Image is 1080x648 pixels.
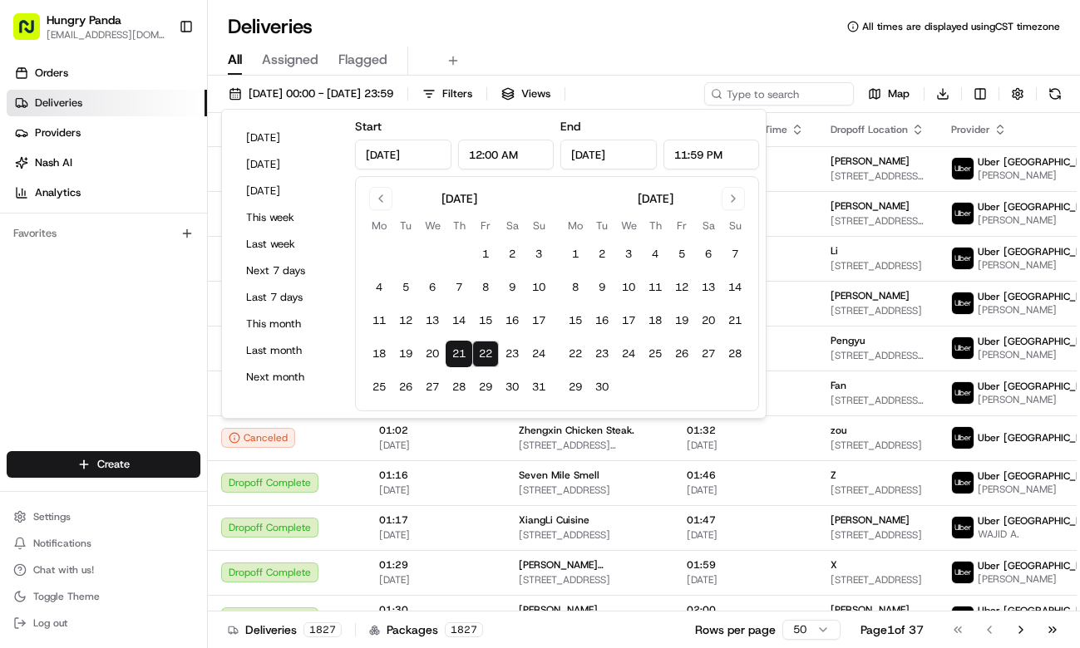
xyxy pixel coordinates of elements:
[668,274,695,301] button: 12
[952,562,974,583] img: uber-new-logo.jpeg
[35,185,81,200] span: Analytics
[17,216,111,229] div: Past conversations
[379,603,492,616] span: 01:30
[831,513,910,527] span: [PERSON_NAME]
[33,616,67,630] span: Log out
[499,274,525,301] button: 9
[831,558,837,572] span: X
[861,82,917,106] button: Map
[499,217,525,234] th: Saturday
[831,214,925,228] span: [STREET_ADDRESS][PERSON_NAME]
[695,621,776,638] p: Rows per page
[239,153,338,176] button: [DATE]
[722,187,745,210] button: Go to next month
[1043,82,1067,106] button: Refresh
[117,411,201,425] a: Powered byPylon
[499,307,525,334] button: 16
[141,373,154,386] div: 💻
[379,558,492,572] span: 01:29
[499,374,525,400] button: 30
[668,217,695,234] th: Friday
[419,307,446,334] button: 13
[562,307,589,334] button: 15
[7,505,200,528] button: Settings
[831,528,925,542] span: [STREET_ADDRESS]
[562,217,589,234] th: Monday
[134,365,274,395] a: 💻API Documentation
[366,307,392,334] button: 11
[7,532,200,555] button: Notifications
[35,155,72,170] span: Nash AI
[33,537,91,550] span: Notifications
[519,513,589,527] span: XiangLi Cuisine
[228,621,342,638] div: Deliveries
[831,394,925,407] span: [STREET_ADDRESS][PERSON_NAME]
[519,439,660,452] span: [STREET_ADDRESS][PERSON_NAME]
[831,573,925,587] span: [STREET_ADDRESS]
[519,603,660,616] span: [PERSON_NAME][GEOGRAPHIC_DATA]
[831,603,910,616] span: [PERSON_NAME]
[55,302,61,316] span: •
[589,274,615,301] button: 9
[446,217,472,234] th: Thursday
[589,341,615,367] button: 23
[687,558,804,572] span: 01:59
[695,274,722,301] button: 13
[519,528,660,542] span: [STREET_ADDRESS]
[221,428,295,448] div: Canceled
[392,217,419,234] th: Tuesday
[525,307,552,334] button: 17
[687,424,804,437] span: 01:32
[952,337,974,359] img: uber-new-logo.jpeg
[615,274,642,301] button: 10
[472,374,499,400] button: 29
[392,274,419,301] button: 5
[589,241,615,268] button: 2
[33,590,100,603] span: Toggle Theme
[369,187,392,210] button: Go to previous month
[7,7,172,47] button: Hungry Panda[EMAIL_ADDRESS][DOMAIN_NAME]
[446,341,472,367] button: 21
[442,86,472,101] span: Filters
[861,621,924,638] div: Page 1 of 37
[560,119,580,134] label: End
[419,217,446,234] th: Wednesday
[228,13,313,40] h1: Deliveries
[419,274,446,301] button: 6
[239,206,338,229] button: This week
[239,179,338,203] button: [DATE]
[35,159,65,189] img: 1753817452368-0c19585d-7be3-40d9-9a41-2dc781b3d1eb
[7,585,200,608] button: Toggle Theme
[75,175,229,189] div: We're available if you need us!
[239,366,338,389] button: Next month
[589,374,615,400] button: 30
[589,217,615,234] th: Tuesday
[952,427,974,449] img: uber-new-logo.jpeg
[258,213,303,233] button: See all
[952,203,974,224] img: uber-new-logo.jpeg
[239,286,338,309] button: Last 7 days
[366,341,392,367] button: 18
[355,140,451,169] input: Date
[239,312,338,336] button: This month
[138,258,144,271] span: •
[366,274,392,301] button: 4
[695,217,722,234] th: Saturday
[239,126,338,150] button: [DATE]
[642,341,668,367] button: 25
[831,289,910,302] span: [PERSON_NAME]
[239,233,338,256] button: Last week
[831,304,925,317] span: [STREET_ADDRESS]
[687,603,804,616] span: 02:00
[642,241,668,268] button: 4
[668,307,695,334] button: 19
[338,50,387,70] span: Flagged
[642,274,668,301] button: 11
[165,412,201,425] span: Pylon
[97,457,130,472] span: Create
[952,248,974,269] img: uber-new-logo.jpeg
[472,274,499,301] button: 8
[560,140,657,169] input: Date
[458,140,555,169] input: Time
[687,528,804,542] span: [DATE]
